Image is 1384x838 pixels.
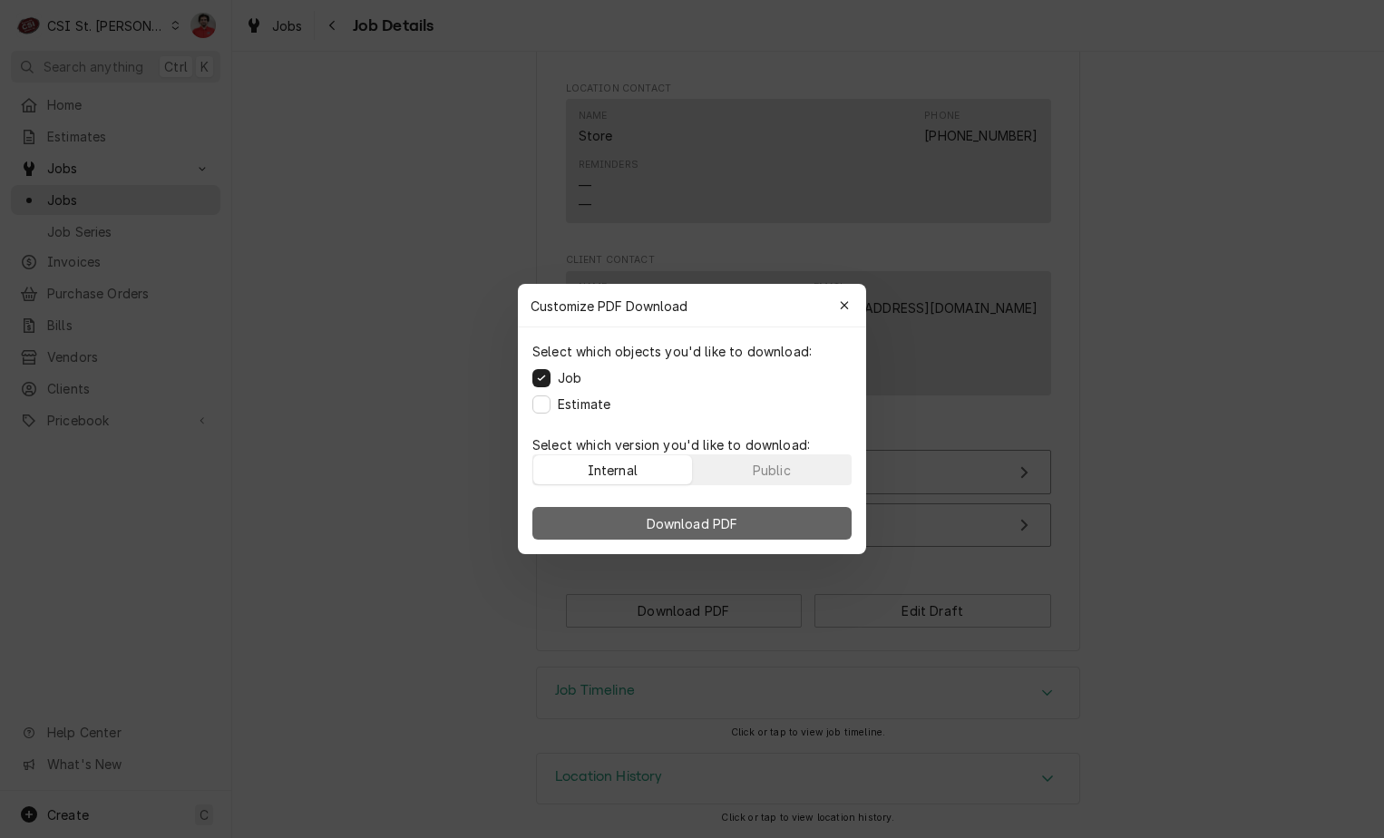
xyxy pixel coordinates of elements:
[643,514,742,533] span: Download PDF
[558,395,610,414] label: Estimate
[532,507,852,540] button: Download PDF
[588,461,638,480] div: Internal
[558,368,581,387] label: Job
[518,284,866,327] div: Customize PDF Download
[753,461,791,480] div: Public
[532,342,812,361] p: Select which objects you'd like to download:
[532,435,852,454] p: Select which version you'd like to download:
